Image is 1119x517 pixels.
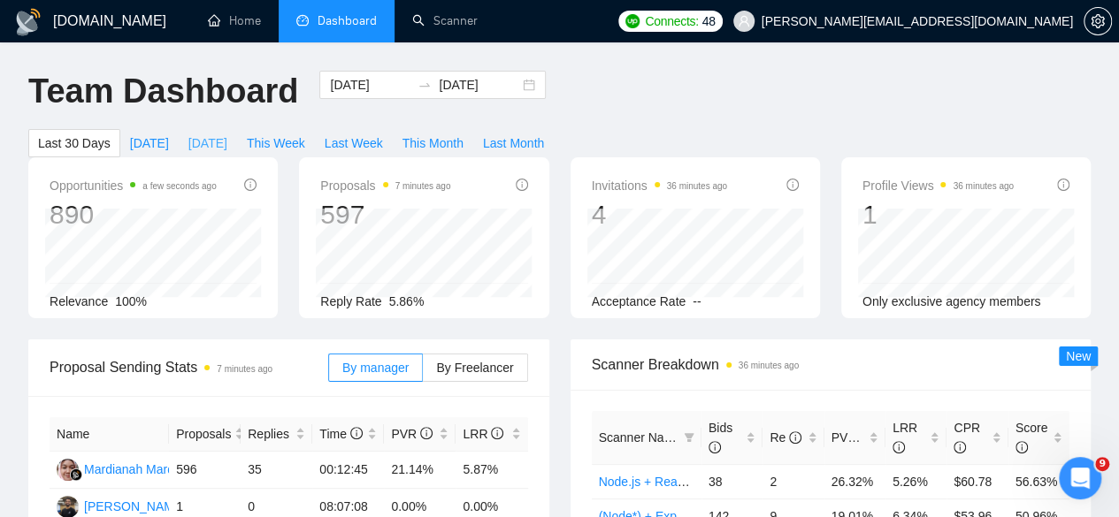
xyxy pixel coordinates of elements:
[418,78,432,92] span: to
[237,129,315,157] button: This Week
[702,11,716,31] span: 48
[947,464,1008,498] td: $60.78
[120,129,179,157] button: [DATE]
[38,133,111,153] span: Last 30 Days
[217,364,272,374] time: 7 minutes ago
[188,133,227,153] span: [DATE]
[395,181,451,191] time: 7 minutes ago
[645,11,698,31] span: Connects:
[491,427,503,439] span: info-circle
[50,294,108,308] span: Relevance
[592,294,686,308] span: Acceptance Rate
[1016,421,1048,454] span: Score
[789,431,801,444] span: info-circle
[1016,441,1028,453] span: info-circle
[244,179,257,191] span: info-circle
[247,133,305,153] span: This Week
[57,459,79,481] img: MM
[28,129,120,157] button: Last 30 Days
[483,133,544,153] span: Last Month
[599,475,824,489] a: Node.js + React.js (Entry + Intermediate)
[315,129,393,157] button: Last Week
[248,424,292,444] span: Replies
[420,427,433,439] span: info-circle
[384,452,456,489] td: 21.14%
[350,427,363,439] span: info-circle
[770,430,801,445] span: Re
[1008,464,1069,498] td: 56.63%
[1095,457,1109,471] span: 9
[389,294,425,308] span: 5.86%
[786,179,799,191] span: info-circle
[738,15,750,27] span: user
[241,452,312,489] td: 35
[456,452,527,489] td: 5.87%
[330,75,410,95] input: Start date
[592,175,727,196] span: Invitations
[739,361,799,370] time: 36 minutes ago
[142,181,216,191] time: a few seconds ago
[57,498,186,513] a: MJ[PERSON_NAME]
[50,198,217,232] div: 890
[860,431,872,444] span: info-circle
[84,460,204,479] div: Mardianah Mardianah
[169,452,241,489] td: 596
[50,356,328,378] span: Proposal Sending Stats
[115,294,147,308] span: 100%
[391,427,433,441] span: PVR
[436,361,513,375] span: By Freelancer
[130,133,169,153] span: [DATE]
[473,129,554,157] button: Last Month
[325,133,383,153] span: Last Week
[57,461,204,475] a: MMMardianah Mardianah
[893,421,917,454] span: LRR
[241,417,312,452] th: Replies
[693,294,701,308] span: --
[862,294,1041,308] span: Only exclusive agency members
[320,294,381,308] span: Reply Rate
[885,464,947,498] td: 5.26%
[70,468,82,481] img: gigradar-bm.png
[312,452,384,489] td: 00:12:45
[319,427,362,441] span: Time
[954,421,980,454] span: CPR
[412,13,478,28] a: searchScanner
[169,417,241,452] th: Proposals
[516,179,528,191] span: info-circle
[84,497,186,516] div: [PERSON_NAME]
[862,198,1014,232] div: 1
[599,430,681,445] span: Scanner Name
[862,175,1014,196] span: Profile Views
[28,71,298,112] h1: Team Dashboard
[824,464,885,498] td: 26.32%
[1066,349,1091,363] span: New
[342,361,409,375] span: By manager
[50,417,169,452] th: Name
[701,464,763,498] td: 38
[953,181,1013,191] time: 36 minutes ago
[1085,14,1111,28] span: setting
[625,14,640,28] img: upwork-logo.png
[1084,14,1112,28] a: setting
[318,13,377,28] span: Dashboard
[667,181,727,191] time: 36 minutes ago
[684,432,694,443] span: filter
[296,14,309,27] span: dashboard
[439,75,519,95] input: End date
[1057,179,1069,191] span: info-circle
[320,175,450,196] span: Proposals
[592,354,1070,376] span: Scanner Breakdown
[954,441,966,453] span: info-circle
[763,464,824,498] td: 2
[680,424,698,451] span: filter
[1059,457,1101,499] iframe: Intercom live chat
[208,13,261,28] a: homeHome
[418,78,432,92] span: swap-right
[393,129,473,157] button: This Month
[709,441,721,453] span: info-circle
[1084,7,1112,35] button: setting
[463,427,503,441] span: LRR
[320,198,450,232] div: 597
[50,175,217,196] span: Opportunities
[176,424,231,444] span: Proposals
